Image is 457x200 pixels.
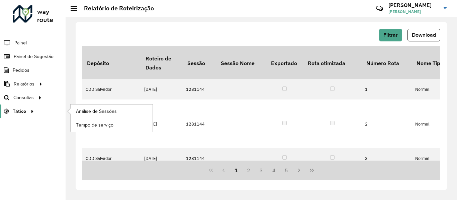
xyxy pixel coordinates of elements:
font: 4 [272,167,276,174]
button: Última página [305,164,318,177]
font: 3 [260,167,263,174]
font: 5 [285,167,288,174]
font: CDD Salvador [86,87,112,92]
font: 1281144 [186,156,205,161]
font: Relatórios [14,81,34,86]
font: Normal [415,121,429,127]
font: Depósito [87,60,109,66]
font: Filtrar [383,32,398,38]
font: [PERSON_NAME] [388,2,432,8]
font: Tempo de serviço [76,123,113,128]
font: 2 [365,121,368,127]
font: Roteiro de Dados [146,55,171,71]
font: 1281144 [186,87,205,92]
font: Número Rota [366,60,399,66]
font: 1 [235,167,238,174]
font: Relatório de Roteirização [84,4,154,12]
font: [DATE] [144,156,157,161]
font: Análise de Sessões [76,109,117,114]
button: 2 [242,164,255,177]
font: 1281144 [186,121,205,127]
a: Tempo de serviço [71,118,153,132]
button: 4 [268,164,280,177]
font: Sessão [187,60,205,66]
font: 3 [365,156,368,161]
font: Painel [14,40,27,45]
button: Download [407,29,440,41]
button: 1 [230,164,243,177]
font: 1 [365,87,368,92]
font: CDD Salvador [86,156,112,161]
font: Consultas [13,95,34,100]
font: Exportado [271,60,297,66]
font: [PERSON_NAME] [388,9,421,14]
font: Normal [415,87,429,92]
font: Normal [415,156,429,161]
button: Filtrar [379,29,402,41]
button: Próxima página [293,164,305,177]
font: Tático [13,109,26,114]
font: Pedidos [13,68,29,73]
font: Download [412,32,436,38]
a: Análise de Sessões [71,105,153,118]
font: 2 [247,167,250,174]
font: Rota otimizada [308,60,345,66]
button: 3 [255,164,268,177]
font: [DATE] [144,87,157,92]
font: Nome Tipo Rota [417,60,456,66]
button: 5 [280,164,293,177]
a: Contato Rápido [372,1,387,16]
font: Painel de Sugestão [14,54,54,59]
font: Sessão Nome [221,60,255,66]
